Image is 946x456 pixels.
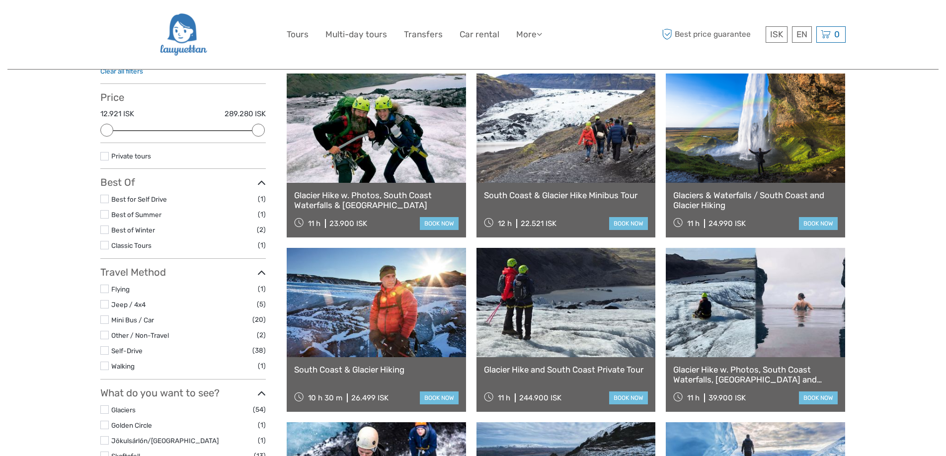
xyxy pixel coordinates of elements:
p: We're away right now. Please check back later! [14,17,112,25]
a: Jökulsárlón/[GEOGRAPHIC_DATA] [111,437,219,445]
span: 11 h [687,393,700,402]
div: 26.499 ISK [351,393,389,402]
a: Mini Bus / Car [111,316,154,324]
a: Glacier Hike and South Coast Private Tour [484,365,648,375]
a: book now [420,391,459,404]
a: Other / Non-Travel [111,331,169,339]
h3: What do you want to see? [100,387,266,399]
a: More [516,27,542,42]
span: 12 h [498,219,512,228]
div: 39.900 ISK [709,393,746,402]
a: Tours [287,27,309,42]
a: Best of Winter [111,226,155,234]
span: (1) [258,193,266,205]
span: ISK [770,29,783,39]
span: (1) [258,360,266,372]
a: book now [609,391,648,404]
span: 11 h [498,393,510,402]
span: (1) [258,283,266,295]
span: (1) [258,239,266,251]
div: EN [792,26,812,43]
span: (1) [258,419,266,431]
a: Clear all filters [100,67,143,75]
div: 24.990 ISK [709,219,746,228]
a: Golden Circle [111,421,152,429]
span: (20) [252,314,266,325]
h3: Price [100,91,266,103]
img: 2954-36deae89-f5b4-4889-ab42-60a468582106_logo_big.png [159,7,207,62]
a: Self-Drive [111,347,143,355]
div: 22.521 ISK [521,219,556,228]
span: Best price guarantee [659,26,763,43]
a: Best of Summer [111,211,161,219]
span: (2) [257,224,266,235]
a: Glaciers & Waterfalls / South Coast and Glacier Hiking [673,190,838,211]
div: 244.900 ISK [519,393,561,402]
span: 0 [833,29,841,39]
a: Flying [111,285,130,293]
a: book now [609,217,648,230]
a: South Coast & Glacier Hiking [294,365,459,375]
span: 11 h [687,219,700,228]
a: Private tours [111,152,151,160]
span: 11 h [308,219,320,228]
span: (2) [257,329,266,341]
h3: Best Of [100,176,266,188]
a: Classic Tours [111,241,152,249]
span: 10 h 30 m [308,393,342,402]
a: Car rental [460,27,499,42]
div: 23.900 ISK [329,219,367,228]
a: Glaciers [111,406,136,414]
span: (54) [253,404,266,415]
h3: Travel Method [100,266,266,278]
a: Glacier Hike w. Photos, South Coast Waterfalls, [GEOGRAPHIC_DATA] and [GEOGRAPHIC_DATA] [673,365,838,385]
span: (38) [252,345,266,356]
span: (5) [257,299,266,310]
button: Open LiveChat chat widget [114,15,126,27]
label: 12.921 ISK [100,109,134,119]
span: (1) [258,209,266,220]
a: Transfers [404,27,443,42]
a: Best for Self Drive [111,195,167,203]
a: South Coast & Glacier Hike Minibus Tour [484,190,648,200]
a: book now [420,217,459,230]
a: Glacier Hike w. Photos, South Coast Waterfalls & [GEOGRAPHIC_DATA] [294,190,459,211]
a: Multi-day tours [325,27,387,42]
label: 289.280 ISK [225,109,266,119]
a: book now [799,391,838,404]
a: Walking [111,362,135,370]
a: Jeep / 4x4 [111,301,146,308]
span: (1) [258,435,266,446]
a: book now [799,217,838,230]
